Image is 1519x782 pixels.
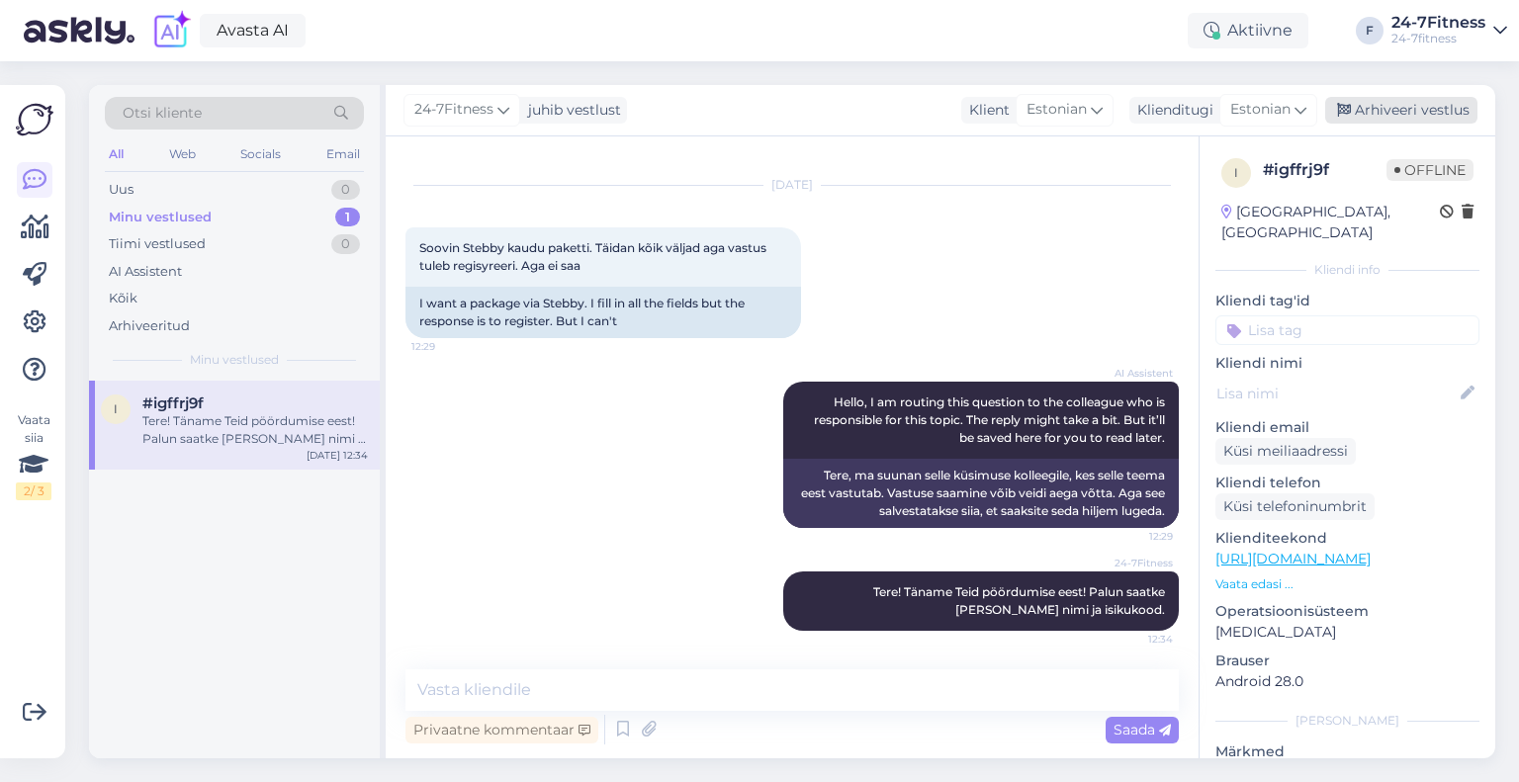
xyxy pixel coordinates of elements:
[331,234,360,254] div: 0
[1215,417,1479,438] p: Kliendi email
[1215,473,1479,493] p: Kliendi telefon
[1099,632,1173,647] span: 12:34
[109,316,190,336] div: Arhiveeritud
[109,262,182,282] div: AI Assistent
[1099,366,1173,381] span: AI Assistent
[405,717,598,743] div: Privaatne kommentaar
[16,101,53,138] img: Askly Logo
[200,14,306,47] a: Avasta AI
[1391,15,1485,31] div: 24-7Fitness
[322,141,364,167] div: Email
[414,99,493,121] span: 24-7Fitness
[1216,383,1457,404] input: Lisa nimi
[114,401,118,416] span: i
[961,100,1010,121] div: Klient
[1114,721,1171,739] span: Saada
[873,584,1168,617] span: Tere! Täname Teid pöördumise eest! Palun saatke [PERSON_NAME] nimi ja isikukood.
[419,240,769,273] span: Soovin Stebby kaudu paketti. Täidan kõik väljad aga vastus tuleb regisyreeri. Aga ei saa
[142,412,368,448] div: Tere! Täname Teid pöördumise eest! Palun saatke [PERSON_NAME] nimi ja isikukood.
[1099,529,1173,544] span: 12:29
[331,180,360,200] div: 0
[1356,17,1384,44] div: F
[109,208,212,227] div: Minu vestlused
[1099,556,1173,570] span: 24-7Fitness
[1215,651,1479,671] p: Brauser
[1215,438,1356,465] div: Küsi meiliaadressi
[335,208,360,227] div: 1
[1230,99,1291,121] span: Estonian
[16,482,51,500] div: 2 / 3
[1188,13,1308,48] div: Aktiivne
[105,141,128,167] div: All
[1386,159,1474,181] span: Offline
[109,289,137,308] div: Kõik
[1215,550,1371,567] a: [URL][DOMAIN_NAME]
[1391,31,1485,46] div: 24-7fitness
[1129,100,1213,121] div: Klienditugi
[1263,158,1386,182] div: # igffrj9f
[1215,291,1479,311] p: Kliendi tag'id
[190,351,279,369] span: Minu vestlused
[1215,315,1479,345] input: Lisa tag
[1215,353,1479,374] p: Kliendi nimi
[1215,601,1479,622] p: Operatsioonisüsteem
[236,141,285,167] div: Socials
[1215,712,1479,730] div: [PERSON_NAME]
[1215,528,1479,549] p: Klienditeekond
[150,10,192,51] img: explore-ai
[1215,622,1479,643] p: [MEDICAL_DATA]
[1215,671,1479,692] p: Android 28.0
[1391,15,1507,46] a: 24-7Fitness24-7fitness
[109,180,134,200] div: Uus
[1221,202,1440,243] div: [GEOGRAPHIC_DATA], [GEOGRAPHIC_DATA]
[1027,99,1087,121] span: Estonian
[165,141,200,167] div: Web
[1215,575,1479,593] p: Vaata edasi ...
[1215,261,1479,279] div: Kliendi info
[123,103,202,124] span: Otsi kliente
[814,394,1168,445] span: Hello, I am routing this question to the colleague who is responsible for this topic. The reply m...
[307,448,368,463] div: [DATE] 12:34
[405,287,801,338] div: I want a package via Stebby. I fill in all the fields but the response is to register. But I can't
[411,339,486,354] span: 12:29
[1215,741,1479,762] p: Märkmed
[405,176,1179,194] div: [DATE]
[1215,493,1375,520] div: Küsi telefoninumbrit
[142,394,204,412] span: #igffrj9f
[1325,97,1477,124] div: Arhiveeri vestlus
[520,100,621,121] div: juhib vestlust
[783,459,1179,528] div: Tere, ma suunan selle küsimuse kolleegile, kes selle teema eest vastutab. Vastuse saamine võib ve...
[16,411,51,500] div: Vaata siia
[109,234,206,254] div: Tiimi vestlused
[1234,165,1238,180] span: i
